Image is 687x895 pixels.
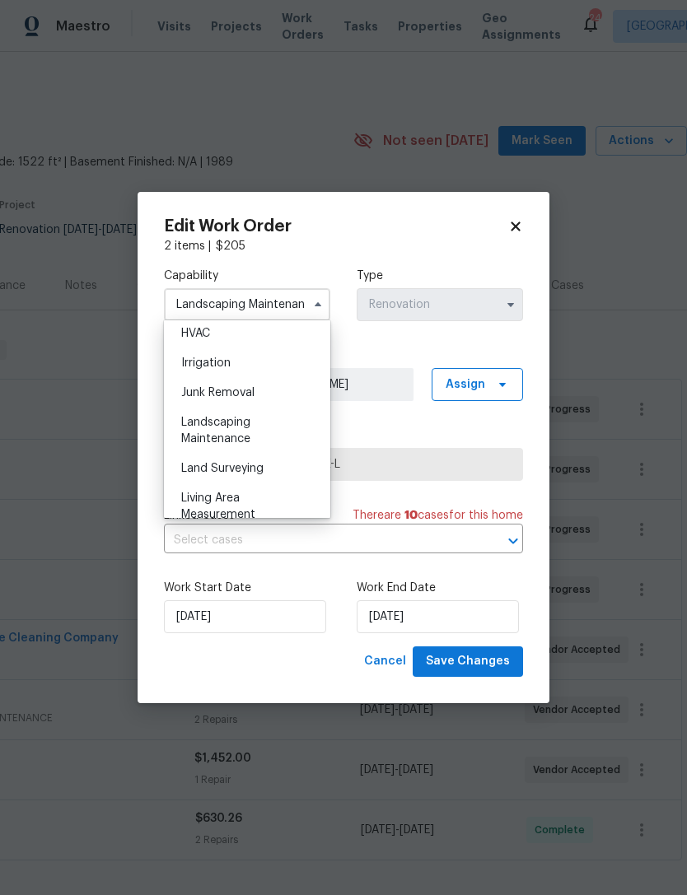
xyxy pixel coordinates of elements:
[181,463,264,474] span: Land Surveying
[357,580,523,596] label: Work End Date
[164,600,326,633] input: M/D/YYYY
[164,528,477,553] input: Select cases
[181,357,231,369] span: Irrigation
[164,238,523,254] div: 2 items |
[164,218,508,235] h2: Edit Work Order
[357,268,523,284] label: Type
[357,600,519,633] input: M/D/YYYY
[358,646,413,677] button: Cancel
[164,580,330,596] label: Work Start Date
[164,288,330,321] input: Select...
[404,510,418,521] span: 10
[181,417,250,445] span: Landscaping Maintenance
[216,240,245,252] span: $ 205
[353,507,523,524] span: There are case s for this home
[164,347,523,364] label: Work Order Manager
[446,376,485,393] span: Assign
[181,492,255,520] span: Living Area Measurement
[308,295,328,315] button: Hide options
[164,268,330,284] label: Capability
[178,456,509,473] span: Clean Look Landscape - JAX-L
[364,651,406,672] span: Cancel
[413,646,523,677] button: Save Changes
[164,427,523,444] label: Trade Partner
[357,288,523,321] input: Select...
[501,295,521,315] button: Show options
[426,651,510,672] span: Save Changes
[181,328,210,339] span: HVAC
[181,387,255,399] span: Junk Removal
[502,529,525,552] button: Open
